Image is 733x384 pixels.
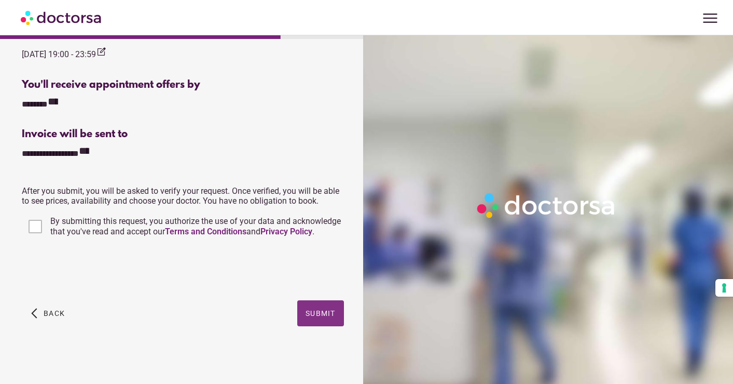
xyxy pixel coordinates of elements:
button: Submit [297,300,344,326]
span: Back [44,309,65,317]
span: menu [700,8,720,28]
button: arrow_back_ios Back [27,300,69,326]
span: Submit [306,309,336,317]
img: Logo-Doctorsa-trans-White-partial-flat.png [473,189,620,222]
img: Doctorsa.com [21,6,103,29]
iframe: reCAPTCHA [22,249,179,290]
i: edit_square [96,47,106,57]
div: [DATE] 19:00 - 23:59 [22,47,106,61]
span: By submitting this request, you authorize the use of your data and acknowledge that you've read a... [50,216,341,236]
div: You'll receive appointment offers by [22,79,344,91]
a: Privacy Policy [260,227,312,236]
p: After you submit, you will be asked to verify your request. Once verified, you will be able to se... [22,186,344,206]
a: Terms and Conditions [165,227,246,236]
div: Invoice will be sent to [22,128,344,140]
button: Your consent preferences for tracking technologies [715,279,733,297]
